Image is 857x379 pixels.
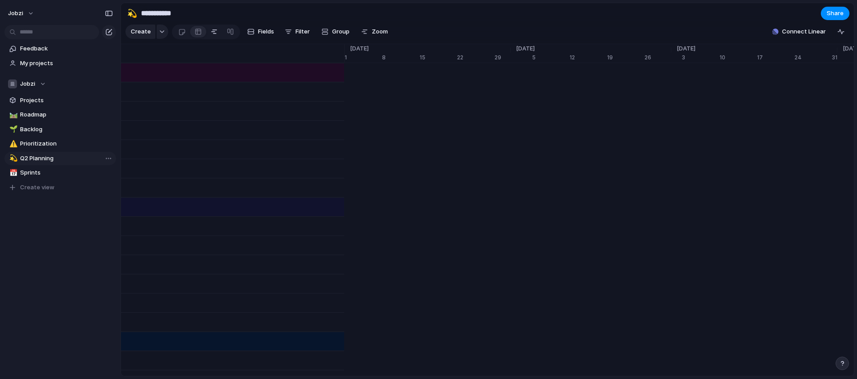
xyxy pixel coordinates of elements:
button: 💫 [8,154,17,163]
a: 🌱Backlog [4,123,116,136]
span: Q2 Planning [20,154,113,163]
div: 19 [607,54,645,62]
span: Backlog [20,125,113,134]
div: 5 [532,54,570,62]
div: 29 [495,54,511,62]
button: Zoom [358,25,391,39]
span: Share [827,9,844,18]
div: 🌱 [9,124,16,134]
span: [DATE] [511,44,540,53]
a: My projects [4,57,116,70]
div: 💫 [9,153,16,163]
button: Connect Linear [769,25,829,38]
button: Jobzi [4,77,116,91]
div: 💫 [127,7,137,19]
span: Group [332,27,349,36]
a: Feedback [4,42,116,55]
button: Group [317,25,354,39]
div: 8 [382,54,420,62]
div: 24 [795,54,832,62]
div: 3 [682,54,720,62]
span: [DATE] [345,44,374,53]
button: 💫 [125,6,139,21]
div: 17 [757,54,795,62]
span: Fields [258,27,274,36]
span: Projects [20,96,113,105]
button: 📅 [8,168,17,177]
div: 1 [345,54,382,62]
a: 📅Sprints [4,166,116,179]
button: Share [821,7,849,20]
span: My projects [20,59,113,68]
div: 📅 [9,168,16,178]
button: Create [125,25,155,39]
div: ⚠️ [9,139,16,149]
div: 15 [420,54,457,62]
button: Jobzi [4,6,39,21]
span: Jobzi [20,79,35,88]
a: ⚠️Prioritization [4,137,116,150]
a: Projects [4,94,116,107]
span: Feedback [20,44,113,53]
span: Jobzi [8,9,23,18]
span: Roadmap [20,110,113,119]
div: 26 [645,54,671,62]
div: 31 [832,54,837,62]
div: 22 [457,54,495,62]
div: 🛤️ [9,110,16,120]
button: Create view [4,181,116,194]
button: ⚠️ [8,139,17,148]
div: 12 [570,54,607,62]
span: Zoom [372,27,388,36]
div: 10 [720,54,757,62]
a: 💫Q2 Planning [4,152,116,165]
span: Prioritization [20,139,113,148]
span: Create [131,27,151,36]
span: [DATE] [671,44,701,53]
span: Connect Linear [782,27,826,36]
span: Create view [20,183,54,192]
button: 🌱 [8,125,17,134]
button: Fields [244,25,278,39]
button: 🛤️ [8,110,17,119]
a: 🛤️Roadmap [4,108,116,121]
span: Filter [295,27,310,36]
button: Filter [281,25,313,39]
span: Sprints [20,168,113,177]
